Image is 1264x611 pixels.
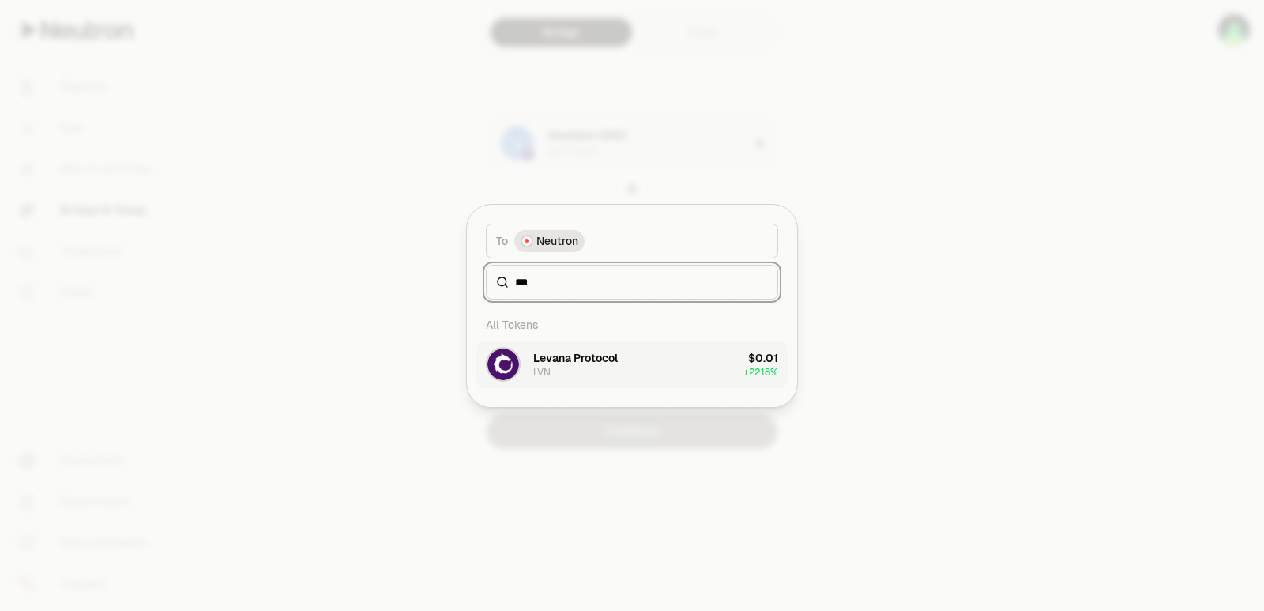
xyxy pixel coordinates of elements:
div: $0.01 [748,350,778,366]
button: ToNeutron LogoNeutron [486,224,778,258]
div: Levana Protocol [533,350,618,366]
span: + 22.18% [743,366,778,379]
span: To [496,233,508,249]
span: Neutron [536,233,578,249]
div: LVN [533,366,551,379]
button: LVN LogoLevana ProtocolLVN$0.01+22.18% [476,341,788,388]
img: Neutron Logo [522,236,532,246]
img: LVN Logo [487,349,519,380]
div: All Tokens [476,309,788,341]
